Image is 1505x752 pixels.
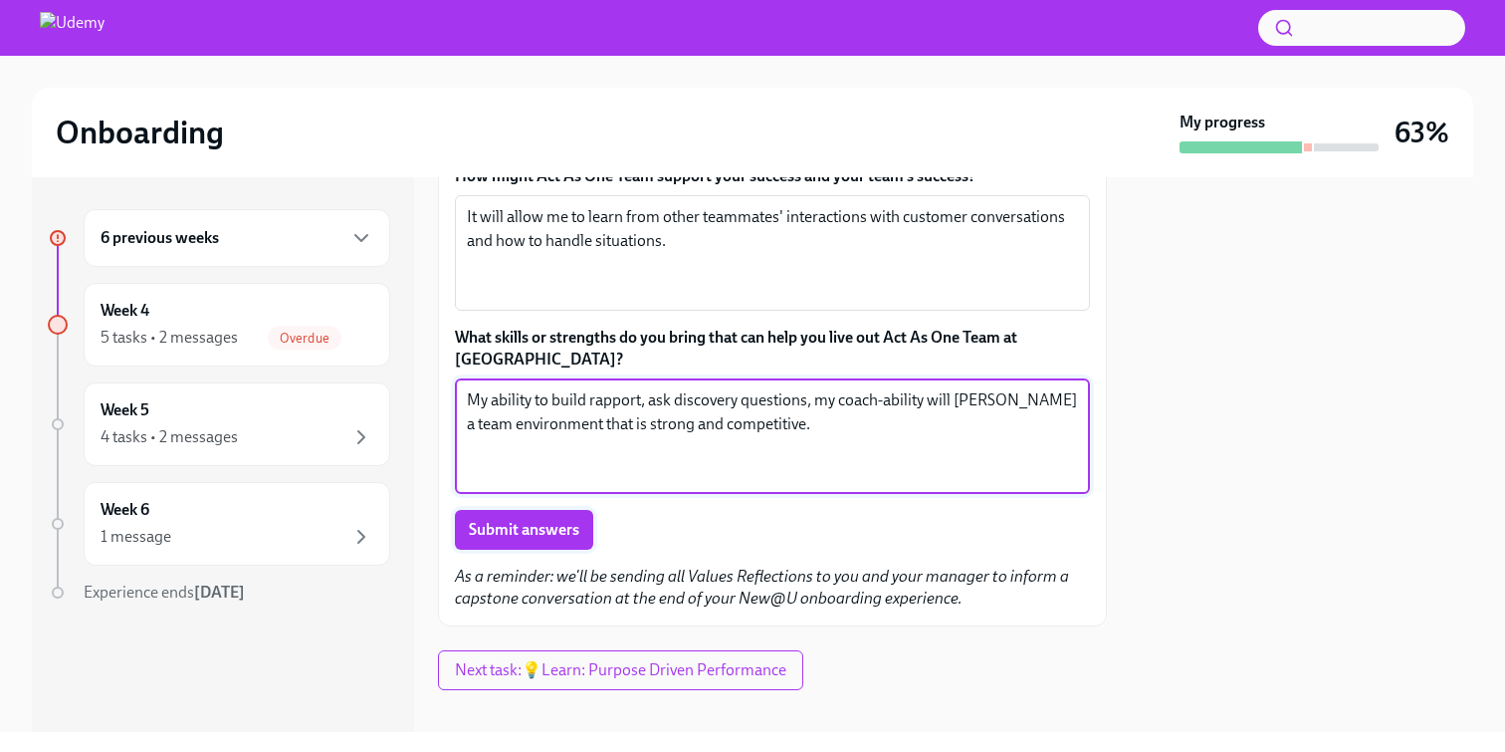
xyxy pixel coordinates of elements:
[469,520,579,540] span: Submit answers
[1180,112,1265,133] strong: My progress
[40,12,105,44] img: Udemy
[48,482,390,566] a: Week 61 message
[48,382,390,466] a: Week 54 tasks • 2 messages
[455,327,1090,371] label: What skills or strengths do you bring that can help you live out Act As One Team at [GEOGRAPHIC_D...
[101,227,219,249] h6: 6 previous weeks
[101,327,238,349] div: 5 tasks • 2 messages
[101,426,238,448] div: 4 tasks • 2 messages
[455,510,593,550] button: Submit answers
[84,209,390,267] div: 6 previous weeks
[48,283,390,367] a: Week 45 tasks • 2 messagesOverdue
[101,399,149,421] h6: Week 5
[438,650,803,690] button: Next task:💡Learn: Purpose Driven Performance
[268,331,341,346] span: Overdue
[84,583,245,602] span: Experience ends
[455,567,1069,608] em: As a reminder: we'll be sending all Values Reflections to you and your manager to inform a capsto...
[455,660,786,680] span: Next task : 💡Learn: Purpose Driven Performance
[467,205,1078,301] textarea: It will allow me to learn from other teammates' interactions with customer conversations and how ...
[1395,115,1449,150] h3: 63%
[194,583,245,602] strong: [DATE]
[101,499,149,521] h6: Week 6
[56,113,224,152] h2: Onboarding
[467,388,1078,484] textarea: My ability to build rapport, ask discovery questions, my coach-ability will [PERSON_NAME] a team ...
[101,526,171,548] div: 1 message
[101,300,149,322] h6: Week 4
